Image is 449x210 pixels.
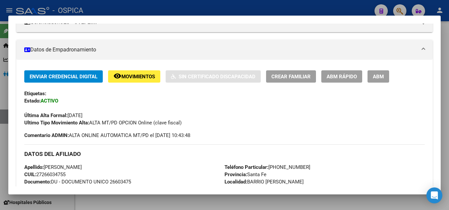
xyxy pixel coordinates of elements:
[224,164,310,170] span: [PHONE_NUMBER]
[224,164,268,170] strong: Teléfono Particular:
[271,74,311,80] span: Crear Familiar
[113,72,121,80] mat-icon: remove_red_eye
[24,172,66,177] span: 27266034755
[24,164,82,170] span: [PERSON_NAME]
[24,132,69,138] strong: Comentario ADMIN:
[266,70,316,83] button: Crear Familiar
[41,98,58,104] strong: ACTIVO
[224,186,260,192] span: 0
[426,187,442,203] div: Open Intercom Messenger
[224,186,257,192] strong: Código Postal:
[24,186,102,192] span: [GEOGRAPHIC_DATA]
[24,120,182,126] span: ALTA MT/PD OPCION Online (clave fiscal)
[24,132,190,139] span: ALTA ONLINE AUTOMATICA MT/PD el [DATE] 10:43:48
[24,70,103,83] button: Enviar Credencial Digital
[224,172,247,177] strong: Provincia:
[24,112,82,118] span: [DATE]
[108,70,160,83] button: Movimientos
[121,74,155,80] span: Movimientos
[224,172,266,177] span: Santa Fe
[166,70,261,83] button: Sin Certificado Discapacidad
[30,74,97,80] span: Enviar Credencial Digital
[24,179,51,185] strong: Documento:
[24,186,55,192] strong: Nacionalidad:
[224,179,304,185] span: BARRIO [PERSON_NAME]
[24,46,417,54] mat-panel-title: Datos de Empadronamiento
[24,98,41,104] strong: Estado:
[24,164,44,170] strong: Apellido:
[24,150,425,158] h3: DATOS DEL AFILIADO
[24,172,36,177] strong: CUIL:
[368,70,389,83] button: ABM
[224,179,247,185] strong: Localidad:
[16,40,433,60] mat-expansion-panel-header: Datos de Empadronamiento
[24,91,46,97] strong: Etiquetas:
[24,112,68,118] strong: Última Alta Formal:
[24,120,89,126] strong: Ultimo Tipo Movimiento Alta:
[24,179,131,185] span: DU - DOCUMENTO UNICO 26603475
[321,70,362,83] button: ABM Rápido
[373,74,384,80] span: ABM
[179,74,255,80] span: Sin Certificado Discapacidad
[327,74,357,80] span: ABM Rápido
